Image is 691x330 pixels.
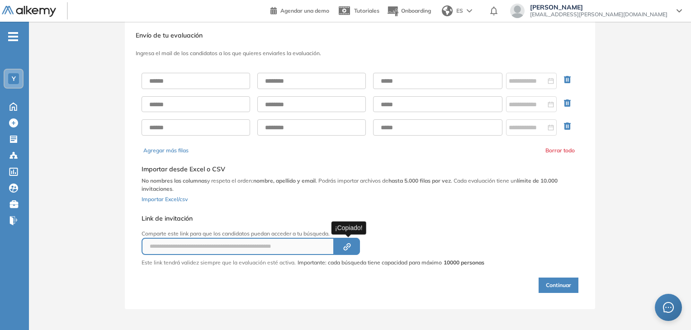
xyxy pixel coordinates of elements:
[387,1,431,21] button: Onboarding
[136,50,584,57] h3: Ingresa el mail de los candidatos a los que quieres enviarles la evaluación.
[530,4,667,11] span: [PERSON_NAME]
[331,221,366,234] div: ¡Copiado!
[467,9,472,13] img: arrow
[442,5,453,16] img: world
[539,278,578,293] button: Continuar
[545,146,575,155] button: Borrar todo
[142,193,188,204] button: Importar Excel/csv
[142,196,188,203] span: Importar Excel/csv
[388,177,451,184] b: hasta 5.000 filas por vez
[270,5,329,15] a: Agendar una demo
[12,75,16,82] span: Y
[298,259,484,267] span: Importante: cada búsqueda tiene capacidad para máximo
[444,259,484,266] strong: 10000 personas
[143,146,189,155] button: Agregar más filas
[142,215,484,222] h5: Link de invitación
[142,177,578,193] p: y respeta el orden: . Podrás importar archivos de . Cada evaluación tiene un .
[401,7,431,14] span: Onboarding
[456,7,463,15] span: ES
[8,36,18,38] i: -
[142,177,207,184] b: No nombres las columnas
[142,165,578,173] h5: Importar desde Excel o CSV
[142,177,558,192] b: límite de 10.000 invitaciones
[142,230,484,238] p: Comparte este link para que los candidatos puedan acceder a tu búsqueda.
[530,11,667,18] span: [EMAIL_ADDRESS][PERSON_NAME][DOMAIN_NAME]
[136,32,584,39] h3: Envío de tu evaluación
[663,302,674,313] span: message
[253,177,316,184] b: nombre, apellido y email
[280,7,329,14] span: Agendar una demo
[142,259,296,267] p: Este link tendrá validez siempre que la evaluación esté activa.
[2,6,56,17] img: Logo
[354,7,379,14] span: Tutoriales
